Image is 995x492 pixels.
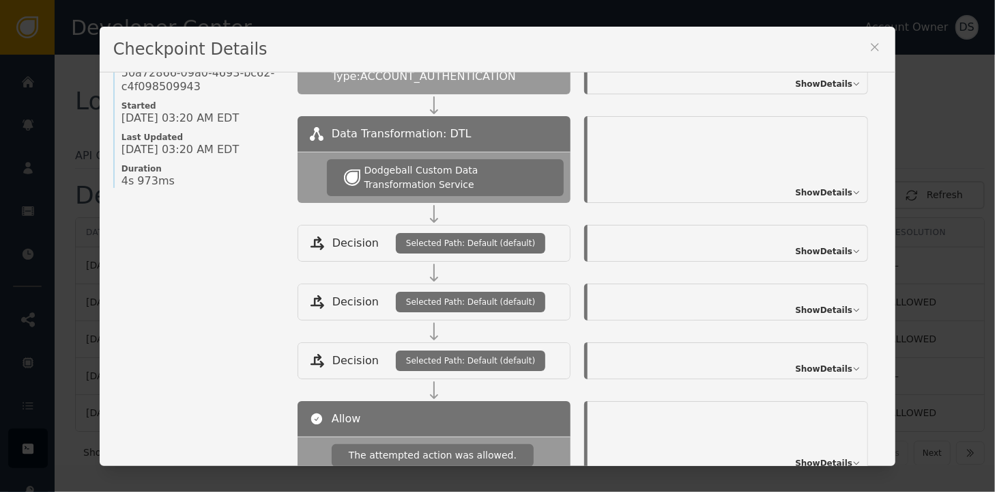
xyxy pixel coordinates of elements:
[332,411,361,427] span: Allow
[795,78,852,90] span: Show Details
[406,296,535,308] span: Selected Path: Default (default)
[121,163,284,174] span: Duration
[364,163,547,192] div: Dodgeball Custom Data Transformation Service
[100,27,895,72] div: Checkpoint Details
[332,126,472,142] span: Data Transformation: DTL
[121,174,175,188] span: 4s 973ms
[332,353,379,369] span: Decision
[121,132,284,143] span: Last Updated
[795,363,852,375] span: Show Details
[332,294,379,310] span: Decision
[406,355,535,367] span: Selected Path: Default (default)
[795,457,852,469] span: Show Details
[121,100,284,111] span: Started
[121,143,239,156] span: [DATE] 03:20 AM EDT
[332,444,534,467] div: The attempted action was allowed.
[406,237,535,249] span: Selected Path: Default (default)
[121,66,284,94] span: 50a72866-09a0-4693-bc62-c4f098509943
[795,187,852,199] span: Show Details
[121,111,239,125] span: [DATE] 03:20 AM EDT
[795,245,852,258] span: Show Details
[332,235,379,251] span: Decision
[332,68,516,85] span: Type: ACCOUNT_AUTHENTICATION
[795,304,852,316] span: Show Details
